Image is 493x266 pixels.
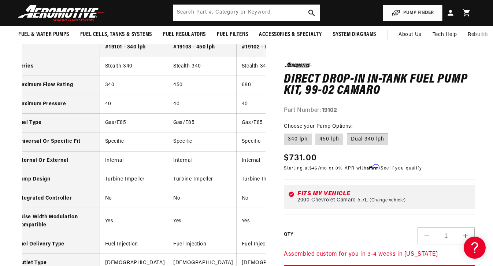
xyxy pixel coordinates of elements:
td: Fuel Injection [236,235,305,254]
button: search button [304,5,320,21]
td: Stealth 340 [100,57,168,76]
span: Fuel Cells, Tanks & Systems [80,31,152,39]
th: Internal Or External [12,151,100,170]
span: Accessories & Specialty [259,31,322,39]
th: Pump Design [12,170,100,189]
td: 340 [100,76,168,95]
td: 680 [236,76,305,95]
a: About Us [393,26,427,44]
img: Aeromotive [16,4,107,22]
td: Internal [168,151,237,170]
input: Search by Part Number, Category or Keyword [173,5,320,21]
td: Gas/E85 [236,113,305,132]
th: Integrated Controller [12,189,100,208]
span: System Diagrams [333,31,376,39]
td: Turbine Impeller [100,170,168,189]
td: Gas/E85 [100,113,168,132]
td: 40 [168,95,237,113]
label: Dual 340 lph [347,134,388,145]
td: Turbine Impeller [236,170,305,189]
span: $731.00 [284,151,317,164]
summary: Fuel Cells, Tanks & Systems [75,26,157,43]
th: Maximum Flow Rating [12,76,100,95]
td: Yes [168,208,237,235]
td: Fuel Injection [168,235,237,254]
p: Assembled custom for you in 3-4 weeks in [US_STATE] [284,249,475,259]
td: Internal [236,151,305,170]
td: No [100,189,168,208]
td: Internal [100,151,168,170]
span: 2000 Chevrolet Camaro 5.7L [297,197,368,203]
summary: Fuel & Water Pumps [13,26,75,43]
label: 450 lph [315,134,343,145]
td: Gas/E85 [168,113,237,132]
summary: Fuel Regulators [157,26,211,43]
td: Fuel Injection [100,235,168,254]
td: Specific [100,132,168,151]
span: Fuel Regulators [163,31,206,39]
th: Fuel Type [12,113,100,132]
td: Turbine Impeller [168,170,237,189]
label: 340 lph [284,134,312,145]
td: Stealth 340 [168,57,237,76]
th: Universal Or Specific Fit [12,132,100,151]
button: PUMP FINDER [383,5,442,21]
td: Specific [168,132,237,151]
span: Fuel Filters [217,31,248,39]
span: Fuel & Water Pumps [18,31,69,39]
summary: Accessories & Specialty [253,26,327,43]
td: 40 [100,95,168,113]
div: Fits my vehicle [297,190,470,196]
td: Yes [100,208,168,235]
label: QTY [284,232,293,238]
td: No [236,189,305,208]
td: 450 [168,76,237,95]
h1: Direct Drop-In In-Tank Fuel Pump Kit, 99-02 Camaro [284,73,475,96]
span: About Us [399,32,422,37]
summary: System Diagrams [327,26,382,43]
a: See if you qualify - Learn more about Affirm Financing (opens in modal) [381,166,422,170]
th: #19101 - 340 lph [100,38,168,57]
td: Yes [236,208,305,235]
p: Starting at /mo or 0% APR with . [284,164,422,171]
th: #19103 - 450 lph [168,38,237,57]
th: Fuel Delivery Type [12,235,100,254]
span: Rebuilds [468,31,489,39]
div: Part Number: [284,106,475,115]
span: $46 [309,166,318,170]
a: Change vehicle [370,197,406,203]
th: Maximum Pressure [12,95,100,113]
th: Pulse Width Modulation Compatible [12,208,100,235]
td: Specific [236,132,305,151]
span: Tech Help [433,31,457,39]
summary: Tech Help [427,26,462,44]
strong: 19102 [322,107,337,113]
legend: Choose your Pump Options: [284,123,353,130]
span: Affirm [367,164,379,170]
th: #19102 - Dual 340 lph [236,38,305,57]
td: Stealth 340 [236,57,305,76]
summary: Fuel Filters [211,26,253,43]
th: Series [12,57,100,76]
td: No [168,189,237,208]
td: 40 [236,95,305,113]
